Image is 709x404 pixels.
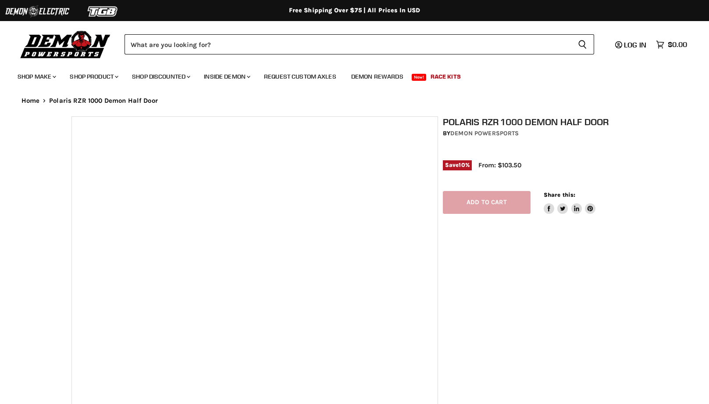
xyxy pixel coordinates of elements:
[450,130,519,137] a: Demon Powersports
[125,34,571,54] input: Search
[544,191,596,214] aside: Share this:
[443,160,472,170] span: Save %
[11,68,61,86] a: Shop Make
[4,3,70,20] img: Demon Electric Logo 2
[652,38,691,51] a: $0.00
[21,97,40,105] a: Home
[571,34,594,54] button: Search
[345,68,410,86] a: Demon Rewards
[4,97,705,105] nav: Breadcrumbs
[63,68,124,86] a: Shop Product
[125,68,196,86] a: Shop Discounted
[544,191,575,198] span: Share this:
[70,3,136,20] img: TGB Logo 2
[443,129,643,138] div: by
[624,40,646,49] span: Log in
[459,162,465,168] span: 10
[424,68,467,86] a: Race Kits
[412,74,427,81] span: New!
[18,29,114,60] img: Demon Powersports
[478,161,521,169] span: From: $103.50
[197,68,256,86] a: Inside Demon
[443,116,643,127] h1: Polaris RZR 1000 Demon Half Door
[668,40,687,49] span: $0.00
[125,34,594,54] form: Product
[4,7,705,14] div: Free Shipping Over $75 | All Prices In USD
[11,64,685,86] ul: Main menu
[257,68,343,86] a: Request Custom Axles
[611,41,652,49] a: Log in
[49,97,158,105] span: Polaris RZR 1000 Demon Half Door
